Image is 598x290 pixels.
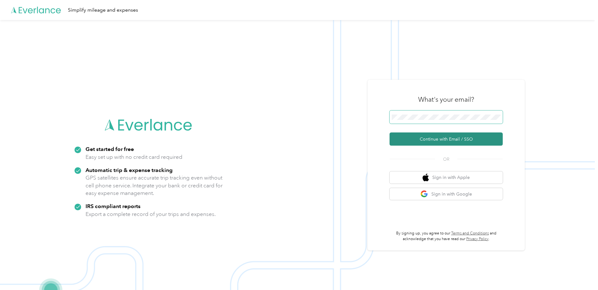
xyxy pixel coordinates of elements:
[86,174,223,197] p: GPS satellites ensure accurate trip tracking even without cell phone service. Integrate your bank...
[86,210,216,218] p: Export a complete record of your trips and expenses.
[68,6,138,14] div: Simplify mileage and expenses
[86,167,173,173] strong: Automatic trip & expense tracking
[390,188,503,200] button: google logoSign in with Google
[390,231,503,242] p: By signing up, you agree to our and acknowledge that you have read our .
[390,171,503,184] button: apple logoSign in with Apple
[466,237,489,241] a: Privacy Policy
[435,156,457,163] span: OR
[418,95,474,104] h3: What's your email?
[390,132,503,146] button: Continue with Email / SSO
[420,190,428,198] img: google logo
[451,231,489,236] a: Terms and Conditions
[86,203,141,209] strong: IRS compliant reports
[423,174,429,181] img: apple logo
[86,146,134,152] strong: Get started for free
[86,153,182,161] p: Easy set up with no credit card required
